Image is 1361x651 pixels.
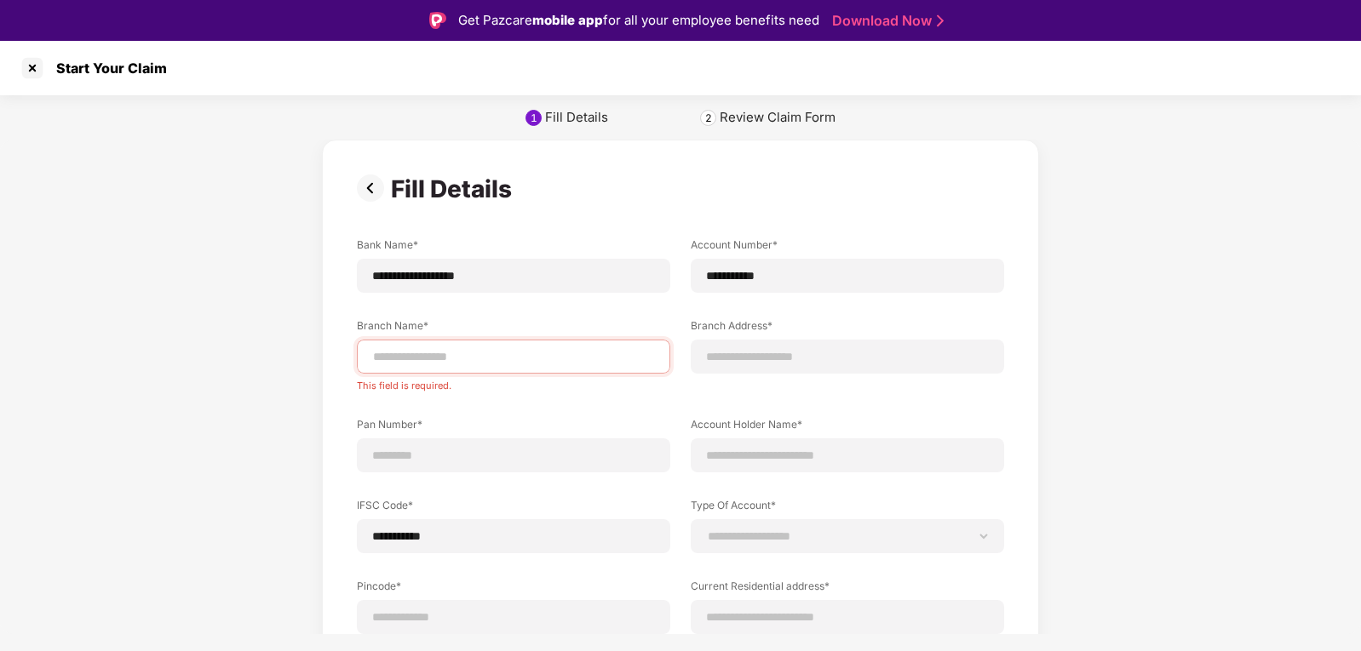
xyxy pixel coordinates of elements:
label: Bank Name* [357,237,670,259]
label: Pincode* [357,579,670,600]
div: 1 [531,111,537,124]
a: Download Now [832,12,939,30]
label: Current Residential address* [691,579,1004,600]
div: 2 [705,111,712,124]
div: Start Your Claim [46,60,167,77]
img: Stroke [937,12,944,30]
label: Pan Number* [357,417,670,438]
label: Account Holder Name* [691,417,1004,438]
img: Logo [429,12,446,29]
label: Branch Address* [691,318,1004,340]
div: Review Claim Form [720,109,836,126]
div: Get Pazcare for all your employee benefits need [458,10,819,31]
div: This field is required. [357,374,670,391]
label: Branch Name* [357,318,670,340]
label: IFSC Code* [357,498,670,519]
label: Account Number* [691,237,1004,259]
div: Fill Details [545,109,608,126]
label: Type Of Account* [691,498,1004,519]
div: Fill Details [391,174,519,203]
img: svg+xml;base64,PHN2ZyBpZD0iUHJldi0zMngzMiIgeG1sbnM9Imh0dHA6Ly93d3cudzMub3JnLzIwMDAvc3ZnIiB3aWR0aD... [357,174,391,202]
strong: mobile app [532,12,603,28]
